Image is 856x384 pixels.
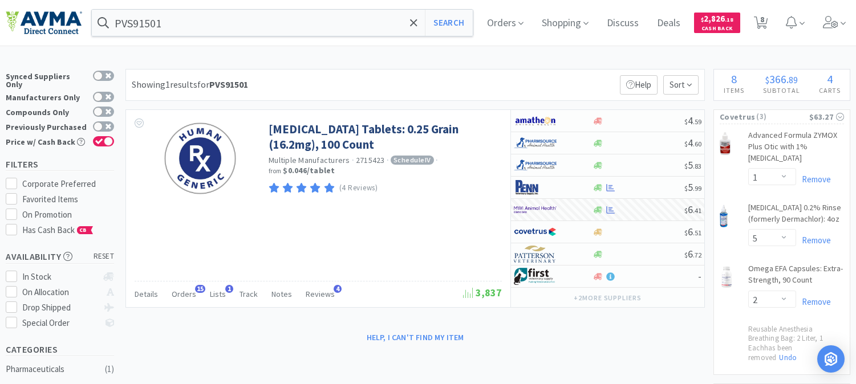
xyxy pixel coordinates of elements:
[269,167,281,175] span: from
[240,289,258,299] span: Track
[684,184,688,193] span: $
[755,111,809,122] span: ( 3 )
[269,155,350,165] a: Multiple Manufacturers
[748,130,844,168] a: Advanced Formula ZYMOX Plus Otic with 1% [MEDICAL_DATA]
[514,246,557,263] img: f5e969b455434c6296c6d81ef179fa71_3.png
[731,72,737,86] span: 8
[652,18,685,28] a: Deals
[269,121,499,153] a: [MEDICAL_DATA] Tablets: 0.25 Grain (16.2mg), 100 Count
[749,19,773,30] a: 8
[514,201,557,218] img: f6b2451649754179b5b4e0c70c3f7cb0_2.png
[514,268,557,285] img: 67d67680309e4a0bb49a5ff0391dcc42_6.png
[514,134,557,152] img: 7915dbd3f8974342a4dc3feb8efc1740_58.png
[693,184,701,193] span: . 99
[6,107,87,116] div: Compounds Only
[725,16,733,23] span: . 18
[391,156,434,165] span: Schedule IV
[22,316,98,330] div: Special Order
[693,140,701,148] span: . 60
[684,203,701,216] span: 6
[817,345,845,373] div: Open Intercom Messenger
[693,162,701,170] span: . 83
[334,285,342,293] span: 4
[6,136,87,146] div: Price w/ Cash Back
[271,289,292,299] span: Notes
[195,285,205,293] span: 15
[693,251,701,259] span: . 72
[684,136,701,149] span: 4
[352,155,354,165] span: ·
[92,10,473,36] input: Search by item, sku, manufacturer, ingredient, size...
[339,182,378,194] p: (4 Reviews)
[720,205,728,227] img: 2142abddd5b24bde87a97e01da9e6274_370966.png
[753,85,809,96] h4: Subtotal
[765,74,769,85] span: $
[701,13,733,24] span: 2,826
[22,285,98,299] div: On Allocation
[78,227,89,234] span: CB
[720,132,731,155] img: 178ba1d8cd1843d3920f32823816c1bf_34505.png
[387,155,389,165] span: ·
[22,177,115,191] div: Corporate Preferred
[425,10,472,36] button: Search
[693,206,701,215] span: . 41
[22,193,115,206] div: Favorited Items
[135,289,158,299] span: Details
[6,250,114,263] h5: Availability
[769,72,786,86] span: 366
[684,117,688,126] span: $
[436,155,438,165] span: ·
[6,343,114,356] h5: Categories
[22,224,94,235] span: Has Cash Back
[514,112,557,129] img: 3331a67d23dc422aa21b1ec98afbf632_11.png
[701,26,733,33] span: Cash Back
[514,157,557,174] img: 7915dbd3f8974342a4dc3feb8efc1740_58.png
[776,353,800,362] a: Undo
[360,328,471,347] button: Help, I can't find my item
[753,73,809,85] div: .
[720,265,733,288] img: b1f02c2b6c06457b8660f8fd9cbbe6fb_27393.png
[356,155,385,165] span: 2715423
[694,7,740,38] a: $2,826.18Cash Back
[172,289,196,299] span: Orders
[568,290,647,306] button: +2more suppliers
[105,362,114,376] div: ( 1 )
[6,11,82,35] img: e4e33dab9f054f5782a47901c742baa9_102.png
[796,174,831,185] a: Remove
[283,165,335,175] strong: $0.046 / tablet
[22,301,98,314] div: Drop Shipped
[6,92,87,101] div: Manufacturers Only
[684,181,701,194] span: 5
[514,223,557,240] img: 77fca1acd8b6420a9015268ca798ef17_1.png
[663,75,699,95] span: Sort
[22,270,98,284] div: In Stock
[6,71,87,88] div: Synced Suppliers Only
[6,362,98,376] div: Pharmaceuticals
[6,158,114,171] h5: Filters
[684,206,688,215] span: $
[720,111,755,123] span: Covetrus
[602,18,643,28] a: Discuss
[714,325,850,375] div: Reusable Anesthesia Breathing Bag: 2 Liter, 1 Each has been removed
[684,225,701,238] span: 6
[748,202,844,229] a: [MEDICAL_DATA] 0.2% Rinse (formerly Dermachlor): 4oz
[714,85,753,96] h4: Items
[684,140,688,148] span: $
[796,235,831,246] a: Remove
[809,111,844,123] div: $63.27
[163,121,237,195] img: 22fbe54511dc48a4aee2d8d5c2776bc6_158630.png
[698,269,701,283] span: -
[693,117,701,126] span: . 59
[197,79,248,90] span: for
[132,77,248,92] div: Showing 1 results
[210,289,226,299] span: Lists
[684,228,688,237] span: $
[463,286,502,299] span: 3,837
[809,85,850,96] h4: Carts
[701,16,704,23] span: $
[209,79,248,90] strong: PVS91501
[827,72,833,86] span: 4
[22,208,115,222] div: On Promotion
[514,179,557,196] img: e1133ece90fa4a959c5ae41b0808c578_9.png
[684,114,701,127] span: 4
